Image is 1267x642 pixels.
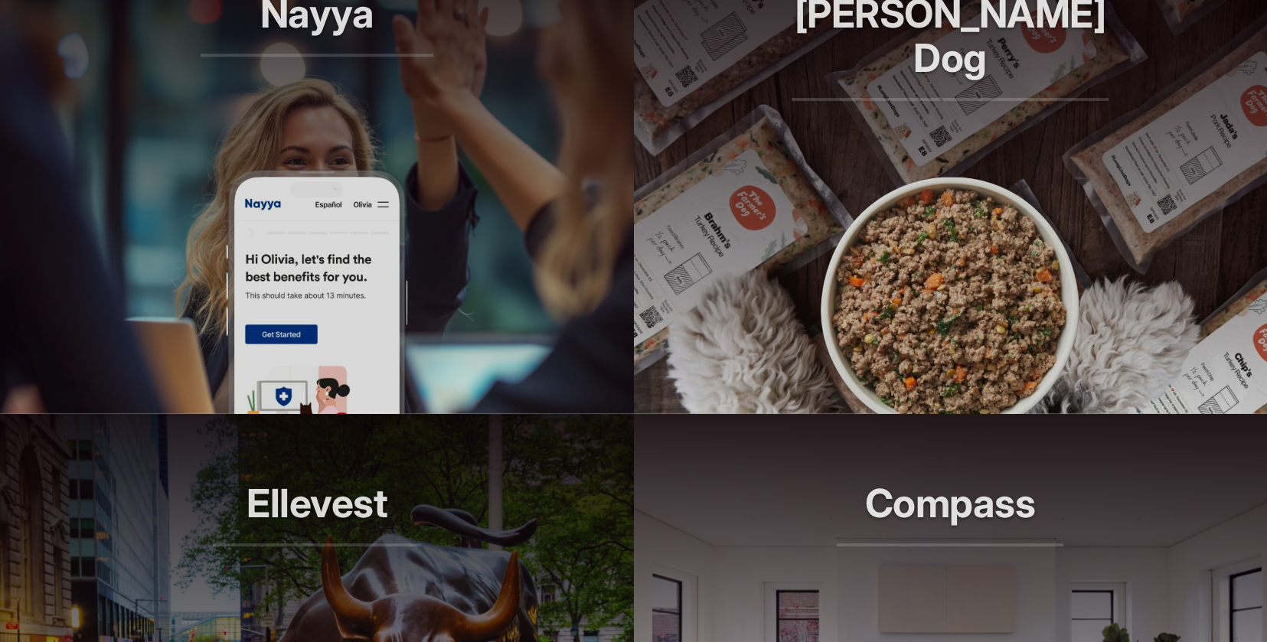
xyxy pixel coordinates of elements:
[837,481,1063,546] h2: Compass
[812,169,1088,414] img: adonis work sample
[225,169,409,414] img: adonis work sample
[212,481,421,546] h2: Ellevest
